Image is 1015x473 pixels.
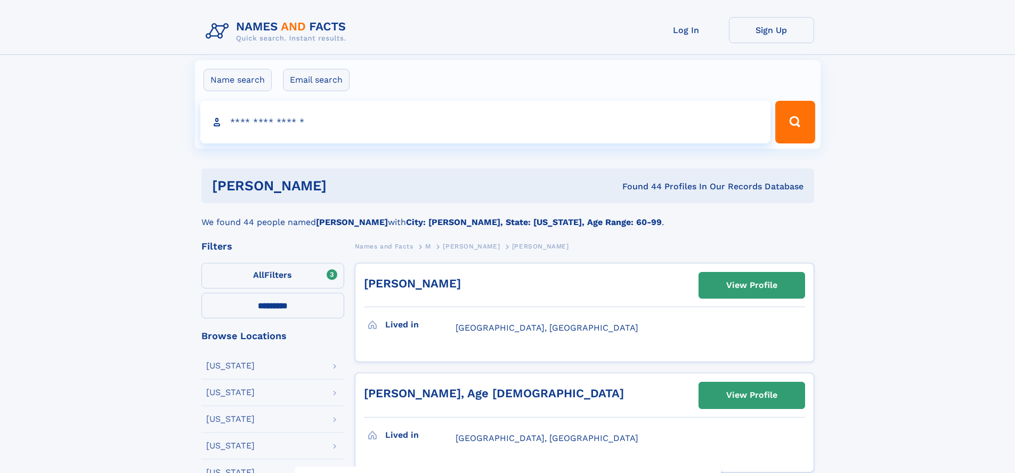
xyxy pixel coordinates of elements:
[201,242,344,251] div: Filters
[726,273,777,298] div: View Profile
[204,69,272,91] label: Name search
[385,316,456,334] h3: Lived in
[699,272,805,298] a: View Profile
[729,17,814,43] a: Sign Up
[253,270,264,280] span: All
[699,382,805,408] a: View Profile
[456,433,638,443] span: [GEOGRAPHIC_DATA], [GEOGRAPHIC_DATA]
[425,239,431,253] a: M
[206,442,255,450] div: [US_STATE]
[385,426,456,444] h3: Lived in
[212,179,475,193] h1: [PERSON_NAME]
[425,243,431,250] span: M
[443,239,500,253] a: [PERSON_NAME]
[364,277,461,290] a: [PERSON_NAME]
[316,217,388,227] b: [PERSON_NAME]
[206,415,255,423] div: [US_STATE]
[364,387,624,400] a: [PERSON_NAME], Age [DEMOGRAPHIC_DATA]
[512,243,569,250] span: [PERSON_NAME]
[456,323,638,333] span: [GEOGRAPHIC_DATA], [GEOGRAPHIC_DATA]
[206,388,255,397] div: [US_STATE]
[355,239,413,253] a: Names and Facts
[443,243,500,250] span: [PERSON_NAME]
[201,263,344,288] label: Filters
[283,69,350,91] label: Email search
[726,383,777,407] div: View Profile
[474,181,803,193] div: Found 44 Profiles In Our Records Database
[201,203,814,229] div: We found 44 people named with .
[200,101,771,143] input: search input
[775,101,815,143] button: Search Button
[201,331,344,341] div: Browse Locations
[406,217,662,227] b: City: [PERSON_NAME], State: [US_STATE], Age Range: 60-99
[201,17,355,46] img: Logo Names and Facts
[644,17,729,43] a: Log In
[206,362,255,370] div: [US_STATE]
